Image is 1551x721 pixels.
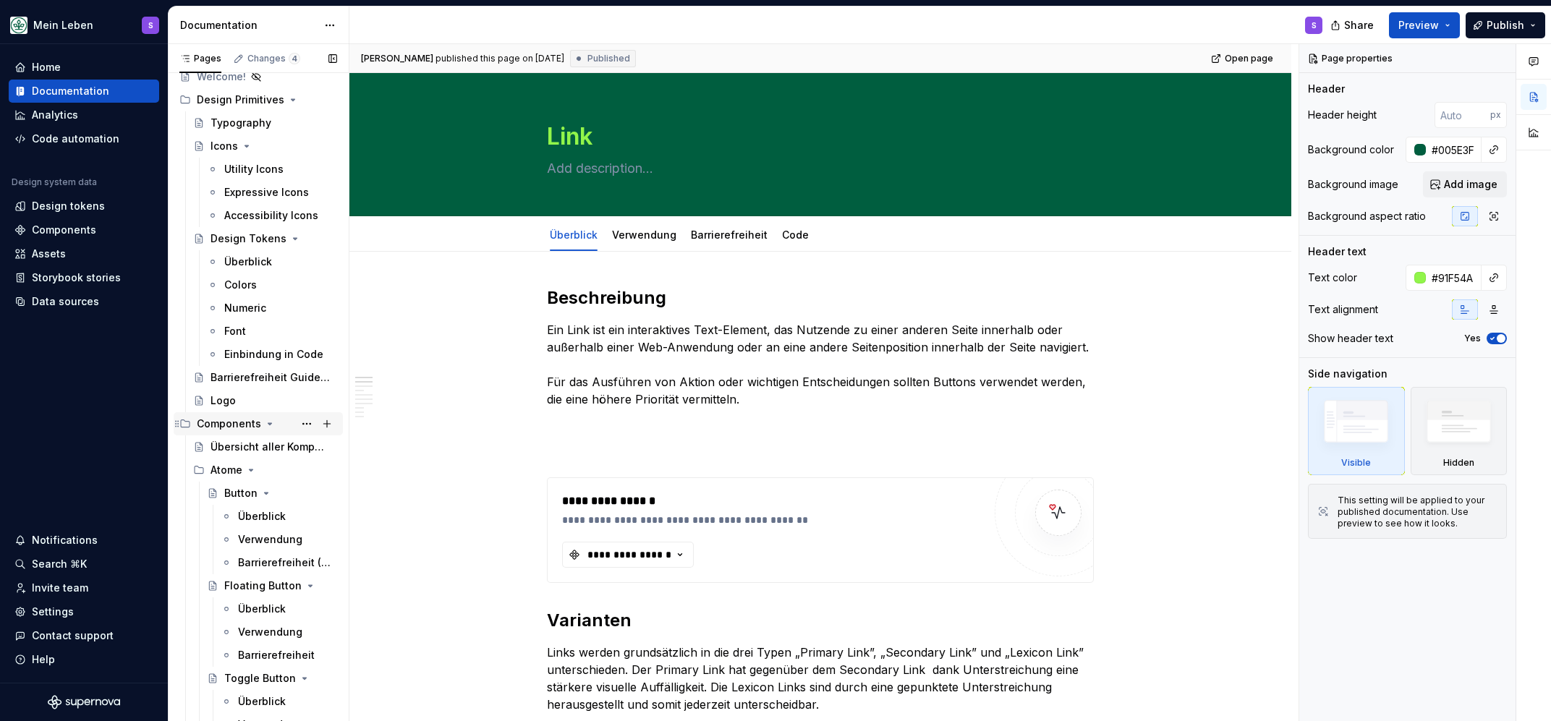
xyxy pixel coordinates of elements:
[224,671,296,686] div: Toggle Button
[9,648,159,671] button: Help
[9,103,159,127] a: Analytics
[224,185,309,200] div: Expressive Icons
[776,219,815,249] div: Code
[1389,12,1460,38] button: Preview
[32,581,88,595] div: Invite team
[1308,331,1393,346] div: Show header text
[1308,302,1378,317] div: Text alignment
[238,625,302,639] div: Verwendung
[1308,209,1426,223] div: Background aspect ratio
[224,486,258,500] div: Button
[12,176,97,188] div: Design system data
[148,20,153,31] div: S
[238,555,334,570] div: Barrierefreiheit (WIP)
[211,463,242,477] div: Atome
[1464,333,1481,344] label: Yes
[32,557,87,571] div: Search ⌘K
[224,255,272,269] div: Überblick
[1426,265,1482,291] input: Auto
[9,600,159,623] a: Settings
[215,551,343,574] a: Barrierefreiheit (WIP)
[201,296,343,320] a: Numeric
[9,266,159,289] a: Storybook stories
[224,347,323,362] div: Einbindung in Code
[238,602,286,616] div: Überblick
[238,648,315,662] div: Barrierefreiheit
[9,127,159,150] a: Code automation
[1426,137,1482,163] input: Auto
[1443,457,1474,469] div: Hidden
[9,218,159,242] a: Components
[180,18,317,33] div: Documentation
[187,458,343,482] div: Atome
[187,435,343,458] a: Übersicht aller Komponenten
[691,229,768,241] a: Barrierefreiheit
[215,620,343,644] a: Verwendung
[606,219,682,249] div: Verwendung
[201,250,343,273] a: Überblick
[1338,495,1497,529] div: This setting will be applied to your published documentation. Use preview to see how it looks.
[32,605,74,619] div: Settings
[1466,12,1545,38] button: Publish
[215,690,343,713] a: Überblick
[201,667,343,690] a: Toggle Button
[587,53,630,64] span: Published
[48,695,120,709] a: Supernova Logo
[201,320,343,343] a: Font
[201,204,343,227] a: Accessibility Icons
[197,93,284,107] div: Design Primitives
[215,528,343,551] a: Verwendung
[32,132,119,146] div: Code automation
[32,199,105,213] div: Design tokens
[1490,109,1501,121] p: px
[224,208,318,223] div: Accessibility Icons
[1308,367,1388,381] div: Side navigation
[211,116,271,130] div: Typography
[1312,20,1317,31] div: S
[544,119,1091,154] textarea: Link
[197,417,261,431] div: Components
[1308,177,1398,192] div: Background image
[211,370,330,385] div: Barrierefreiheit Guidelines
[224,579,302,593] div: Floating Button
[1207,48,1280,69] a: Open page
[179,53,221,64] div: Pages
[211,139,238,153] div: Icons
[224,301,266,315] div: Numeric
[33,18,93,33] div: Mein Leben
[550,229,598,241] a: Überblick
[32,628,114,643] div: Contact support
[547,609,1094,632] h2: Varianten
[187,135,343,158] a: Icons
[3,9,165,40] button: Mein LebenS
[1225,53,1273,64] span: Open page
[1308,270,1357,285] div: Text color
[215,644,343,667] a: Barrierefreiheit
[1308,108,1377,122] div: Header height
[1435,102,1490,128] input: Auto
[187,227,343,250] a: Design Tokens
[547,321,1094,408] p: Ein Link ist ein interaktives Text-Element, das Nutzende zu einer anderen Seite innerhalb oder au...
[1323,12,1383,38] button: Share
[1308,387,1405,475] div: Visible
[32,247,66,261] div: Assets
[9,56,159,79] a: Home
[211,440,330,454] div: Übersicht aller Komponenten
[201,181,343,204] a: Expressive Icons
[1487,18,1524,33] span: Publish
[238,509,286,524] div: Überblick
[1341,457,1371,469] div: Visible
[9,242,159,265] a: Assets
[32,60,61,74] div: Home
[1308,82,1345,96] div: Header
[685,219,773,249] div: Barrierefreiheit
[201,343,343,366] a: Einbindung in Code
[435,53,564,64] div: published this page on [DATE]
[544,219,603,249] div: Überblick
[247,53,300,64] div: Changes
[547,644,1094,713] p: Links werden grundsätzlich in die drei Typen „Primary Link”, „Secondary Link” und „Lexicon Link” ...
[224,278,257,292] div: Colors
[174,65,343,88] a: Welcome!
[201,482,343,505] a: Button
[32,223,96,237] div: Components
